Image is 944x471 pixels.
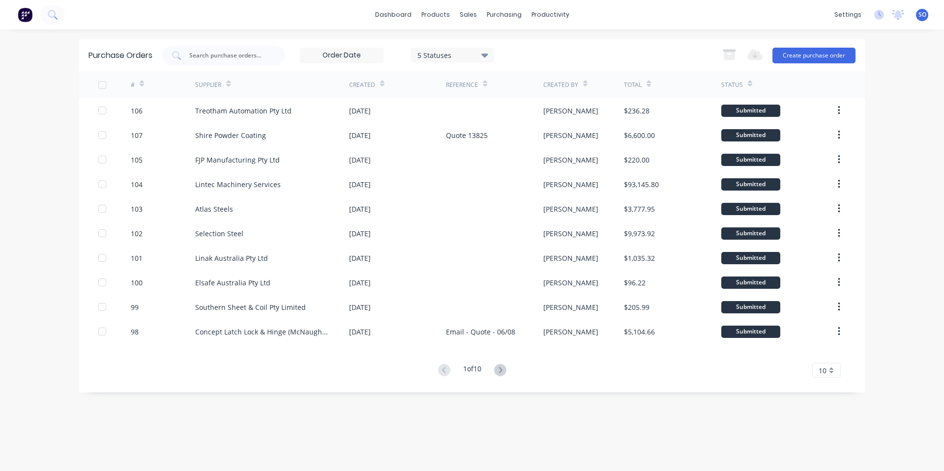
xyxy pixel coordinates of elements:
div: Status [721,81,743,89]
div: $1,035.32 [624,253,655,263]
div: Elsafe Australia Pty Ltd [195,277,270,288]
div: [DATE] [349,327,371,337]
div: Total [624,81,642,89]
div: # [131,81,135,89]
div: [PERSON_NAME] [543,327,598,337]
div: Southern Sheet & Coil Pty Limited [195,302,306,312]
div: Submitted [721,326,780,338]
div: Reference [446,81,478,89]
div: $205.99 [624,302,649,312]
div: 1 of 10 [463,363,481,378]
div: 103 [131,204,143,214]
div: $236.28 [624,106,649,116]
div: [PERSON_NAME] [543,277,598,288]
div: [DATE] [349,179,371,190]
div: [PERSON_NAME] [543,302,598,312]
div: [DATE] [349,130,371,140]
div: [DATE] [349,106,371,116]
button: Create purchase order [772,48,855,63]
div: [PERSON_NAME] [543,155,598,165]
div: $220.00 [624,155,649,165]
a: dashboard [370,7,416,22]
div: 101 [131,253,143,263]
div: [PERSON_NAME] [543,253,598,263]
div: productivity [527,7,574,22]
div: FJP Manufacturing Pty Ltd [195,155,280,165]
div: $5,104.66 [624,327,655,337]
div: $9,973.92 [624,228,655,239]
div: 98 [131,327,139,337]
div: 105 [131,155,143,165]
img: Factory [18,7,32,22]
div: Submitted [721,105,780,117]
div: $93,145.80 [624,179,659,190]
span: 10 [819,365,826,376]
div: 100 [131,277,143,288]
div: Selection Steel [195,228,243,239]
div: [PERSON_NAME] [543,204,598,214]
div: settings [829,7,866,22]
div: Submitted [721,129,780,141]
div: Email - Quote - 06/08 [446,327,515,337]
div: [DATE] [349,302,371,312]
div: Purchase Orders [88,50,152,61]
div: Submitted [721,178,780,191]
div: [DATE] [349,204,371,214]
div: Quote 13825 [446,130,488,140]
div: Submitted [721,277,780,289]
div: $96.22 [624,277,646,288]
div: Concept Latch Lock & Hinge (McNaughtans) [195,327,329,337]
div: 99 [131,302,139,312]
div: Atlas Steels [195,204,233,214]
div: Supplier [195,81,221,89]
div: $3,777.95 [624,204,655,214]
div: Submitted [721,154,780,166]
div: $6,600.00 [624,130,655,140]
div: 106 [131,106,143,116]
div: 107 [131,130,143,140]
div: purchasing [482,7,527,22]
div: sales [455,7,482,22]
div: Treotham Automation Pty Ltd [195,106,292,116]
input: Search purchase orders... [188,51,270,60]
div: Created [349,81,375,89]
div: [PERSON_NAME] [543,106,598,116]
div: 104 [131,179,143,190]
input: Order Date [300,48,383,63]
div: products [416,7,455,22]
div: 102 [131,228,143,239]
div: Shire Powder Coating [195,130,266,140]
div: Linak Australia Pty Ltd [195,253,268,263]
div: [DATE] [349,277,371,288]
div: Created By [543,81,578,89]
div: Submitted [721,227,780,240]
div: Submitted [721,301,780,313]
div: Submitted [721,203,780,215]
div: Submitted [721,252,780,264]
div: [PERSON_NAME] [543,179,598,190]
div: [DATE] [349,155,371,165]
div: [DATE] [349,253,371,263]
div: [PERSON_NAME] [543,228,598,239]
div: [DATE] [349,228,371,239]
div: [PERSON_NAME] [543,130,598,140]
span: SO [918,10,926,19]
div: 5 Statuses [417,50,488,60]
div: Lintec Machinery Services [195,179,281,190]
